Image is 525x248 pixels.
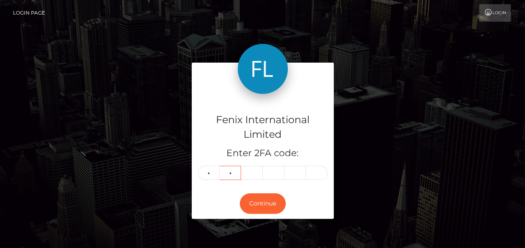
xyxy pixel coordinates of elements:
a: Login Page [13,4,45,22]
h4: Fenix International Limited [198,113,327,142]
button: Continue [240,193,286,214]
a: Login [479,4,511,22]
h5: Enter 2FA code: [198,147,327,160]
img: Fenix International Limited [238,44,288,94]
